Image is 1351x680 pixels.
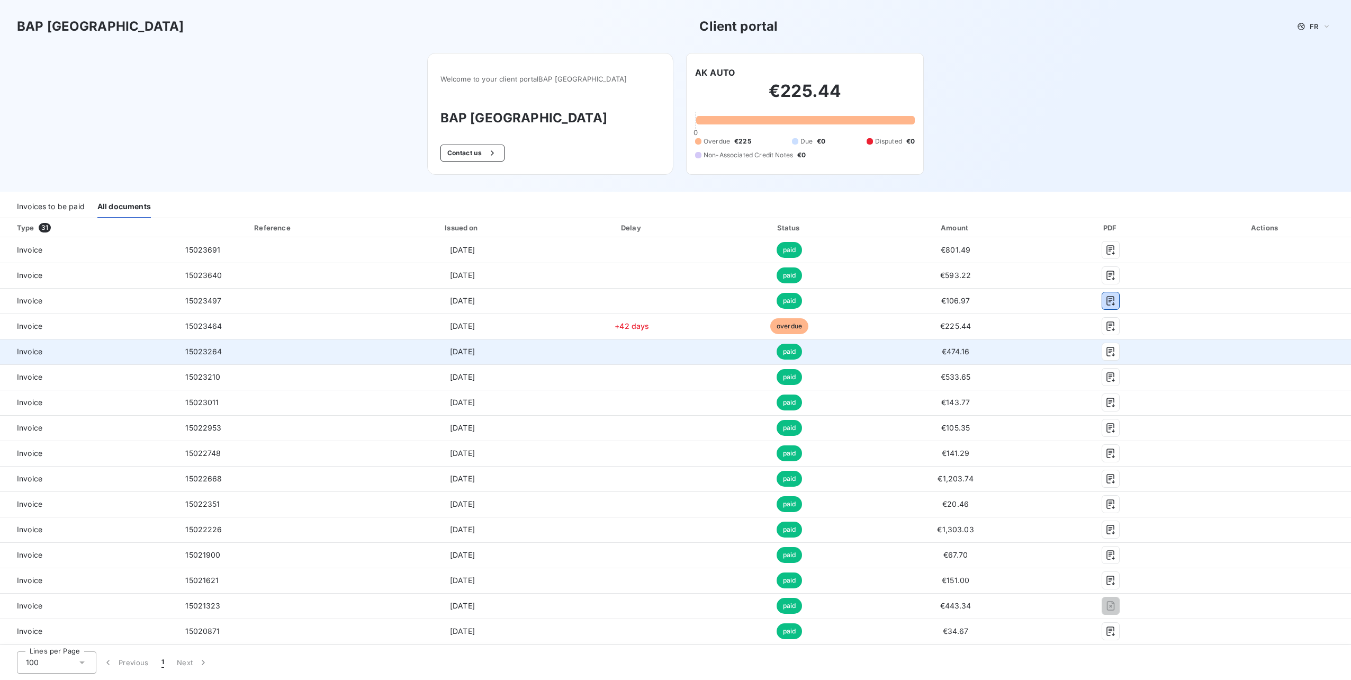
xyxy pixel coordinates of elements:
[777,471,803,487] span: paid
[8,346,168,357] span: Invoice
[941,398,970,407] span: €143.77
[450,347,475,356] span: [DATE]
[450,499,475,508] span: [DATE]
[450,474,475,483] span: [DATE]
[704,150,793,160] span: Non-Associated Credit Notes
[450,245,475,254] span: [DATE]
[777,598,803,614] span: paid
[185,474,222,483] span: 15022668
[777,344,803,360] span: paid
[8,245,168,255] span: Invoice
[777,267,803,283] span: paid
[8,473,168,484] span: Invoice
[615,321,649,330] span: +42 days
[777,242,803,258] span: paid
[1310,22,1318,31] span: FR
[777,420,803,436] span: paid
[942,576,969,585] span: €151.00
[185,576,219,585] span: 15021621
[8,372,168,382] span: Invoice
[185,347,222,356] span: 15023264
[770,318,808,334] span: overdue
[1182,222,1349,233] div: Actions
[450,372,475,381] span: [DATE]
[8,296,168,306] span: Invoice
[800,137,813,146] span: Due
[941,245,970,254] span: €801.49
[96,651,155,674] button: Previous
[938,474,973,483] span: €1,203.74
[185,398,219,407] span: 15023011
[734,137,751,146] span: €225
[450,271,475,280] span: [DATE]
[8,575,168,586] span: Invoice
[185,423,221,432] span: 15022953
[185,271,222,280] span: 15023640
[450,601,475,610] span: [DATE]
[695,80,915,112] h2: €225.44
[797,150,806,160] span: €0
[8,626,168,637] span: Invoice
[8,270,168,281] span: Invoice
[450,296,475,305] span: [DATE]
[17,196,85,218] div: Invoices to be paid
[185,525,222,534] span: 15022226
[26,657,39,668] span: 100
[450,449,475,458] span: [DATE]
[185,245,220,254] span: 15023691
[942,499,969,508] span: €20.46
[777,445,803,461] span: paid
[97,196,151,218] div: All documents
[699,17,778,36] h3: Client portal
[372,222,553,233] div: Issued on
[8,448,168,459] span: Invoice
[777,369,803,385] span: paid
[943,550,968,559] span: €67.70
[8,524,168,535] span: Invoice
[1044,222,1178,233] div: PDF
[8,397,168,408] span: Invoice
[11,222,175,233] div: Type
[8,550,168,560] span: Invoice
[185,499,220,508] span: 15022351
[450,398,475,407] span: [DATE]
[817,137,825,146] span: €0
[940,601,971,610] span: €443.34
[170,651,215,674] button: Next
[777,572,803,588] span: paid
[8,321,168,332] span: Invoice
[941,296,970,305] span: €106.97
[8,601,168,611] span: Invoice
[450,576,475,585] span: [DATE]
[185,627,220,636] span: 15020871
[711,222,867,233] div: Status
[940,271,971,280] span: €593.22
[450,550,475,559] span: [DATE]
[185,449,221,458] span: 15022748
[906,137,915,146] span: €0
[693,128,698,137] span: 0
[39,223,51,232] span: 31
[941,372,971,381] span: €533.65
[450,627,475,636] span: [DATE]
[777,496,803,512] span: paid
[875,137,902,146] span: Disputed
[8,423,168,433] span: Invoice
[155,651,170,674] button: 1
[777,522,803,538] span: paid
[704,137,730,146] span: Overdue
[8,499,168,509] span: Invoice
[185,550,220,559] span: 15021900
[695,66,735,79] h6: AK AUTO
[161,657,164,668] span: 1
[440,109,660,128] h3: BAP [GEOGRAPHIC_DATA]
[440,145,505,162] button: Contact us
[450,423,475,432] span: [DATE]
[942,449,970,458] span: €141.29
[940,321,971,330] span: €225.44
[185,601,220,610] span: 15021323
[777,547,803,563] span: paid
[943,627,969,636] span: €34.67
[557,222,707,233] div: Delay
[17,17,184,36] h3: BAP [GEOGRAPHIC_DATA]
